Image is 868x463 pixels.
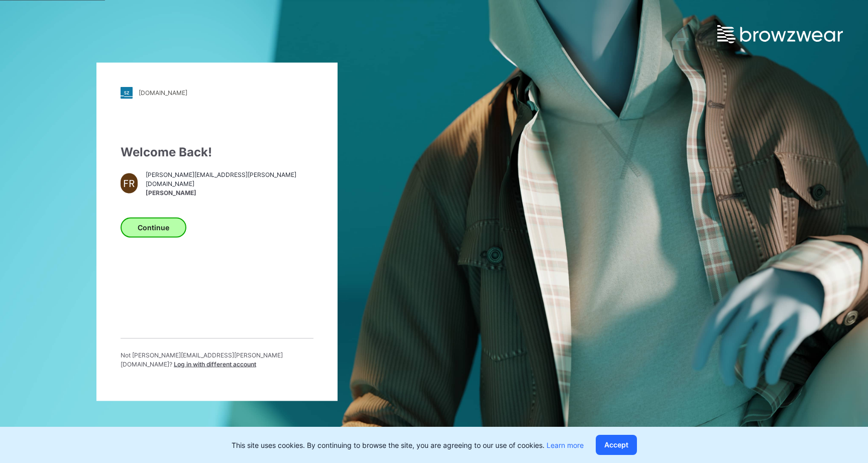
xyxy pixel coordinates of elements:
p: This site uses cookies. By continuing to browse the site, you are agreeing to our use of cookies. [232,440,584,450]
span: [PERSON_NAME] [146,189,313,198]
span: Log in with different account [174,360,256,367]
a: [DOMAIN_NAME] [121,86,313,99]
button: Continue [121,217,186,237]
div: [DOMAIN_NAME] [139,89,187,97]
button: Accept [596,435,637,455]
img: browzwear-logo.e42bd6dac1945053ebaf764b6aa21510.svg [717,25,843,43]
span: [PERSON_NAME][EMAIL_ADDRESS][PERSON_NAME][DOMAIN_NAME] [146,170,313,189]
a: Learn more [547,441,584,449]
div: Welcome Back! [121,143,313,161]
img: stylezone-logo.562084cfcfab977791bfbf7441f1a819.svg [121,86,133,99]
div: FR [121,173,138,193]
p: Not [PERSON_NAME][EMAIL_ADDRESS][PERSON_NAME][DOMAIN_NAME] ? [121,350,313,368]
